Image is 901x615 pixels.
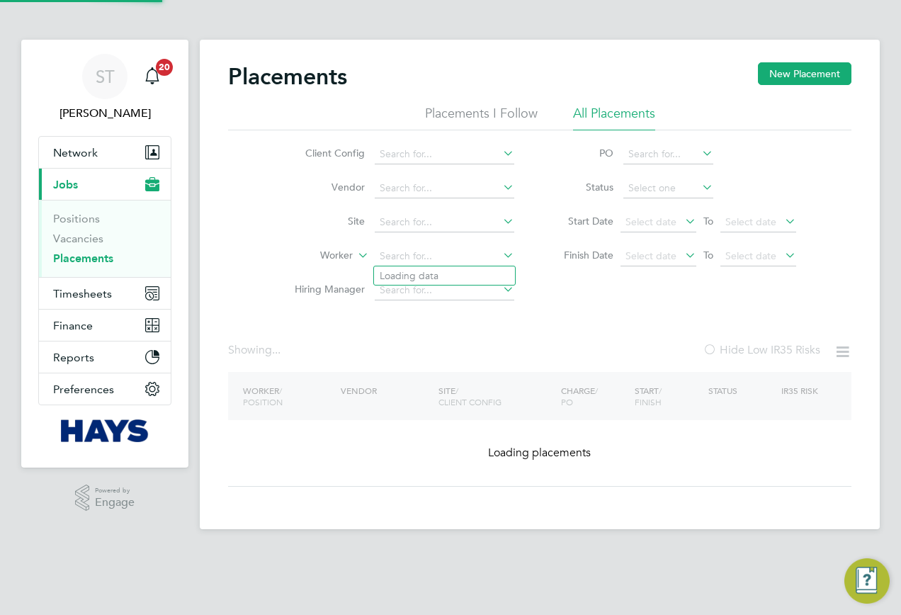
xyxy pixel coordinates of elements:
[39,342,171,373] button: Reports
[625,215,676,228] span: Select date
[39,169,171,200] button: Jobs
[39,278,171,309] button: Timesheets
[758,62,851,85] button: New Placement
[272,343,280,357] span: ...
[844,558,890,604] button: Engage Resource Center
[75,485,135,512] a: Powered byEngage
[53,252,113,265] a: Placements
[271,249,353,263] label: Worker
[375,247,514,266] input: Search for...
[53,351,94,364] span: Reports
[550,181,613,193] label: Status
[550,147,613,159] label: PO
[228,343,283,358] div: Showing
[21,40,188,468] nav: Main navigation
[96,67,115,86] span: ST
[53,178,78,191] span: Jobs
[623,179,713,198] input: Select one
[38,105,171,122] span: Samreet Thandi
[625,249,676,262] span: Select date
[53,212,100,225] a: Positions
[699,212,718,230] span: To
[375,145,514,164] input: Search for...
[699,246,718,264] span: To
[39,200,171,277] div: Jobs
[375,281,514,300] input: Search for...
[703,343,820,357] label: Hide Low IR35 Risks
[425,105,538,130] li: Placements I Follow
[39,137,171,168] button: Network
[39,373,171,405] button: Preferences
[95,497,135,509] span: Engage
[39,310,171,341] button: Finance
[53,319,93,332] span: Finance
[138,54,166,99] a: 20
[53,232,103,245] a: Vacancies
[283,181,365,193] label: Vendor
[38,419,171,442] a: Go to home page
[53,287,112,300] span: Timesheets
[374,266,515,285] li: Loading data
[725,215,776,228] span: Select date
[156,59,173,76] span: 20
[228,62,347,91] h2: Placements
[550,249,613,261] label: Finish Date
[623,145,713,164] input: Search for...
[375,179,514,198] input: Search for...
[725,249,776,262] span: Select date
[38,54,171,122] a: ST[PERSON_NAME]
[61,419,149,442] img: hays-logo-retina.png
[283,147,365,159] label: Client Config
[95,485,135,497] span: Powered by
[375,213,514,232] input: Search for...
[53,146,98,159] span: Network
[283,215,365,227] label: Site
[53,383,114,396] span: Preferences
[550,215,613,227] label: Start Date
[283,283,365,295] label: Hiring Manager
[573,105,655,130] li: All Placements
